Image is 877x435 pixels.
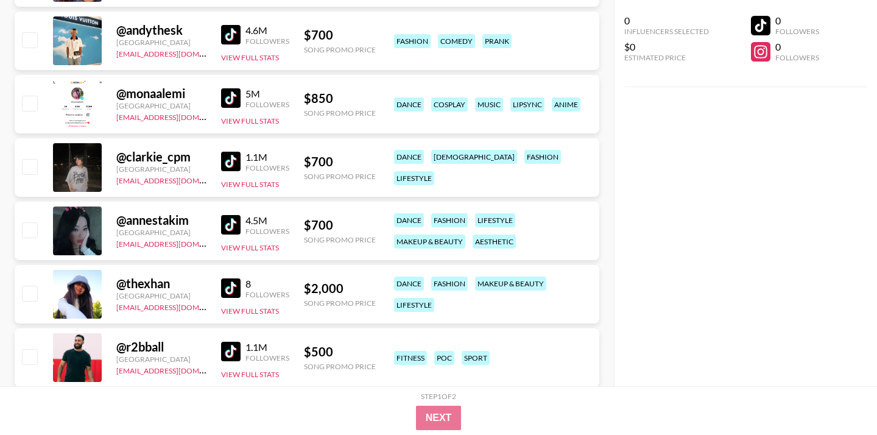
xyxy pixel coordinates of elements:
a: [EMAIL_ADDRESS][DOMAIN_NAME] [116,300,239,312]
div: [GEOGRAPHIC_DATA] [116,355,206,364]
img: TikTok [221,215,241,235]
button: View Full Stats [221,180,279,189]
a: [EMAIL_ADDRESS][DOMAIN_NAME] [116,110,239,122]
div: [GEOGRAPHIC_DATA] [116,38,206,47]
div: poc [434,351,454,365]
div: fashion [431,213,468,227]
div: @ annestakim [116,213,206,228]
a: [EMAIL_ADDRESS][DOMAIN_NAME] [116,364,239,375]
div: fashion [394,34,431,48]
div: cosplay [431,97,468,111]
div: [GEOGRAPHIC_DATA] [116,164,206,174]
img: TikTok [221,152,241,171]
div: Song Promo Price [304,172,376,181]
div: Followers [775,53,819,62]
button: Next [416,406,462,430]
div: $ 700 [304,27,376,43]
div: lifestyle [475,213,515,227]
a: [EMAIL_ADDRESS][DOMAIN_NAME] [116,237,239,249]
div: [GEOGRAPHIC_DATA] [116,228,206,237]
div: [GEOGRAPHIC_DATA] [116,101,206,110]
button: View Full Stats [221,53,279,62]
div: Song Promo Price [304,108,376,118]
div: $ 700 [304,154,376,169]
div: 1.1M [245,341,289,353]
img: TikTok [221,278,241,298]
div: Influencers Selected [624,27,709,36]
button: View Full Stats [221,370,279,379]
div: Song Promo Price [304,299,376,308]
div: makeup & beauty [475,277,546,291]
div: anime [552,97,580,111]
div: Followers [245,290,289,299]
div: 1.1M [245,151,289,163]
div: dance [394,150,424,164]
div: [GEOGRAPHIC_DATA] [116,291,206,300]
div: Followers [245,100,289,109]
div: @ monaalemi [116,86,206,101]
button: View Full Stats [221,243,279,252]
div: @ thexhan [116,276,206,291]
div: 4.6M [245,24,289,37]
div: 0 [775,15,819,27]
div: 4.5M [245,214,289,227]
div: lifestyle [394,298,434,312]
div: comedy [438,34,475,48]
div: lifestyle [394,171,434,185]
div: $ 850 [304,91,376,106]
div: Followers [245,37,289,46]
div: Step 1 of 2 [421,392,456,401]
div: Followers [775,27,819,36]
div: Song Promo Price [304,45,376,54]
div: $ 2,000 [304,281,376,296]
div: lipsync [510,97,544,111]
div: prank [482,34,512,48]
div: fashion [524,150,561,164]
div: @ andythesk [116,23,206,38]
div: Song Promo Price [304,235,376,244]
div: fitness [394,351,427,365]
div: dance [394,277,424,291]
img: TikTok [221,88,241,108]
div: $ 700 [304,217,376,233]
button: View Full Stats [221,116,279,126]
img: TikTok [221,25,241,44]
div: @ clarkie_cpm [116,149,206,164]
div: dance [394,213,424,227]
div: $ 500 [304,344,376,359]
div: Followers [245,353,289,362]
div: fashion [431,277,468,291]
div: [DEMOGRAPHIC_DATA] [431,150,517,164]
div: Followers [245,227,289,236]
div: music [475,97,503,111]
img: TikTok [221,342,241,361]
div: 5M [245,88,289,100]
div: Song Promo Price [304,362,376,371]
div: aesthetic [473,235,516,249]
div: $0 [624,41,709,53]
div: Estimated Price [624,53,709,62]
div: @ r2bball [116,339,206,355]
div: Followers [245,163,289,172]
div: sport [462,351,490,365]
div: dance [394,97,424,111]
button: View Full Stats [221,306,279,316]
a: [EMAIL_ADDRESS][DOMAIN_NAME] [116,47,239,58]
div: 0 [624,15,709,27]
div: makeup & beauty [394,235,465,249]
a: [EMAIL_ADDRESS][DOMAIN_NAME] [116,174,239,185]
div: 8 [245,278,289,290]
div: 0 [775,41,819,53]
